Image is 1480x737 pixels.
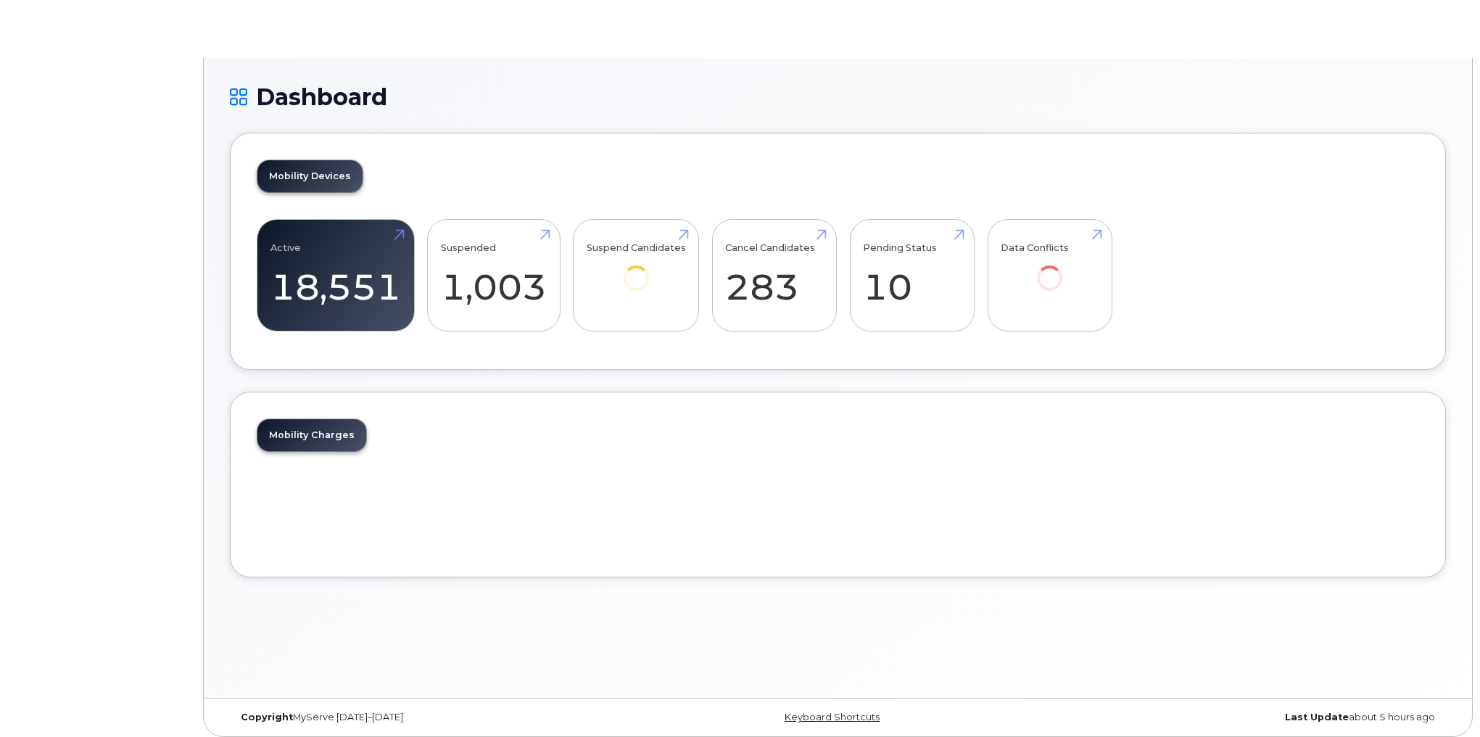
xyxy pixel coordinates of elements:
[270,228,401,324] a: Active 18,551
[241,712,293,722] strong: Copyright
[785,712,880,722] a: Keyboard Shortcuts
[230,84,1446,110] h1: Dashboard
[1001,228,1099,311] a: Data Conflicts
[725,228,823,324] a: Cancel Candidates 283
[257,160,363,192] a: Mobility Devices
[587,228,686,311] a: Suspend Candidates
[863,228,961,324] a: Pending Status 10
[441,228,547,324] a: Suspended 1,003
[230,712,635,723] div: MyServe [DATE]–[DATE]
[1285,712,1349,722] strong: Last Update
[1041,712,1446,723] div: about 5 hours ago
[257,419,366,451] a: Mobility Charges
